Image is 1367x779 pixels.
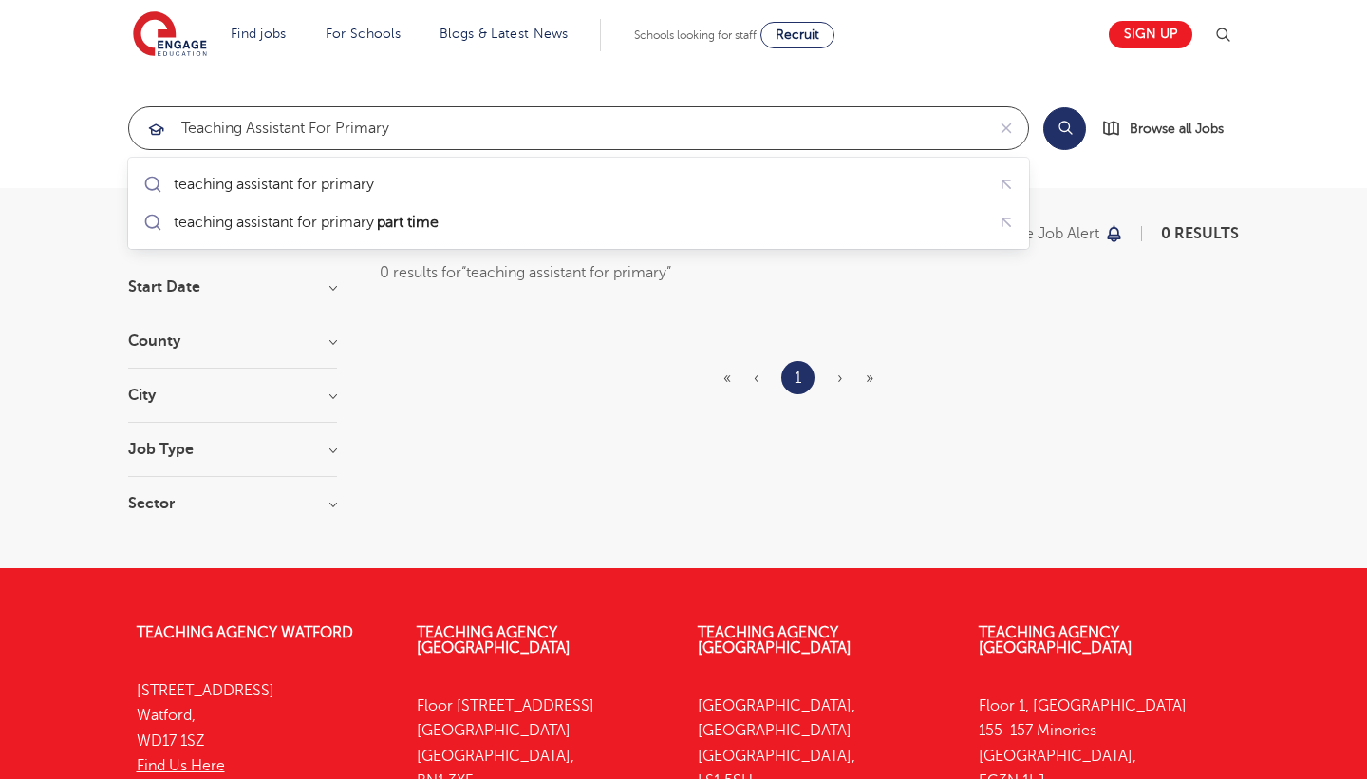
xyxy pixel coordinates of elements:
span: « [723,370,731,387]
input: Submit [129,107,984,149]
a: 1 [795,366,801,390]
a: Find Us Here [137,757,225,774]
button: Search [1043,107,1086,150]
span: Schools looking for staff [634,28,757,42]
span: 0 results [1161,225,1239,242]
a: Find jobs [231,27,287,41]
h3: County [128,333,337,349]
h3: Job Type [128,442,337,457]
p: Save job alert [1002,226,1099,241]
a: For Schools [326,27,401,41]
ul: Submit [136,165,1021,241]
h3: Sector [128,496,337,511]
a: Teaching Agency [GEOGRAPHIC_DATA] [698,624,852,656]
button: Save job alert [1002,226,1124,241]
h3: City [128,388,337,403]
span: Browse all Jobs [1130,118,1224,140]
a: Recruit [760,22,834,48]
a: Teaching Agency Watford [137,624,353,641]
span: » [866,370,873,387]
div: 0 results for [380,260,1239,285]
mark: part time [374,211,441,234]
button: Fill query with "teaching assistant for primary part time" [992,208,1021,237]
a: Browse all Jobs [1101,118,1239,140]
span: › [837,370,843,387]
span: Recruit [776,28,819,42]
a: Blogs & Latest News [440,27,569,41]
div: Submit [128,106,1029,150]
img: Engage Education [133,11,207,59]
a: Teaching Agency [GEOGRAPHIC_DATA] [417,624,571,656]
h3: Start Date [128,279,337,294]
a: Teaching Agency [GEOGRAPHIC_DATA] [979,624,1133,656]
span: ‹ [754,370,758,387]
div: teaching assistant for primary [174,213,441,232]
button: Clear [984,107,1028,149]
div: teaching assistant for primary [174,175,374,194]
q: teaching assistant for primary [461,264,671,281]
a: Sign up [1109,21,1192,48]
button: Fill query with "teaching assistant for primary" [992,170,1021,199]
